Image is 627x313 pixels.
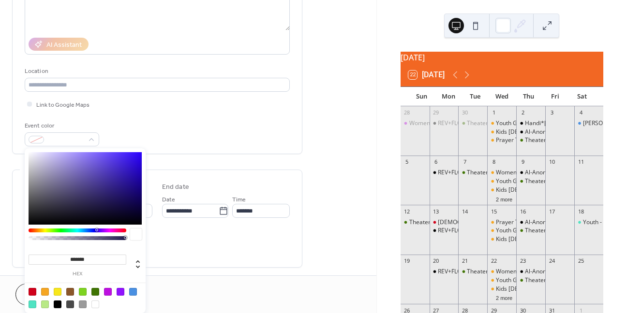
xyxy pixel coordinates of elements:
[408,87,435,106] div: Sun
[525,268,546,276] div: Al-Anon
[66,300,74,308] div: #4A4A4A
[490,257,497,265] div: 22
[438,169,507,177] div: REV+FLOW Exercise Class
[487,268,516,276] div: Women's Bible Study
[430,268,459,276] div: REV+FLOW Exercise Class
[467,268,511,276] div: Theater Practice
[435,87,462,106] div: Mon
[117,288,124,296] div: #9013FE
[430,119,459,128] div: REV+FLOW Exercise Class
[461,208,468,215] div: 14
[104,288,112,296] div: #BD10E0
[516,268,545,276] div: Al-Anon
[487,276,516,285] div: Youth Group
[487,136,516,144] div: Prayer Team
[490,158,497,166] div: 8
[91,288,99,296] div: #417505
[542,87,568,106] div: Fri
[79,300,87,308] div: #9B9B9B
[487,227,516,235] div: Youth Group
[490,109,497,116] div: 1
[458,268,487,276] div: Theater Practice
[548,208,555,215] div: 17
[516,227,545,235] div: Theater Practice
[433,208,440,215] div: 13
[569,87,596,106] div: Sat
[129,288,137,296] div: #4A90E2
[403,158,411,166] div: 5
[461,158,468,166] div: 7
[519,109,526,116] div: 2
[438,227,507,235] div: REV+FLOW Exercise Class
[496,227,530,235] div: Youth Group
[54,288,61,296] div: #F8E71C
[487,177,516,185] div: Youth Group
[574,218,603,227] div: Youth - Corn Maze (tentative)
[433,109,440,116] div: 29
[519,208,526,215] div: 16
[487,186,516,194] div: Kids Bible Club
[577,158,584,166] div: 11
[492,293,516,301] button: 2 more
[577,257,584,265] div: 25
[461,109,468,116] div: 30
[487,119,516,128] div: Youth Group
[496,218,531,227] div: Prayer Team
[458,119,487,128] div: Theater Practice
[430,169,459,177] div: REV+FLOW Exercise Class
[29,300,36,308] div: #50E3C2
[525,218,546,227] div: Al-Anon
[54,300,61,308] div: #000000
[36,100,90,110] span: Link to Google Maps
[577,109,584,116] div: 4
[525,276,569,285] div: Theater Practice
[467,119,511,128] div: Theater Practice
[91,300,99,308] div: #FFFFFF
[496,136,531,144] div: Prayer Team
[29,271,126,277] label: hex
[516,136,545,144] div: Theater Practice
[41,288,49,296] div: #F5A623
[438,268,507,276] div: REV+FLOW Exercise Class
[525,169,546,177] div: Al-Anon
[25,121,97,131] div: Event color
[66,288,74,296] div: #8B572A
[496,276,530,285] div: Youth Group
[490,208,497,215] div: 15
[430,227,459,235] div: REV+FLOW Exercise Class
[438,218,543,227] div: [DEMOGRAPHIC_DATA] Board Meeting
[548,109,555,116] div: 3
[405,68,448,82] button: 22[DATE]
[487,218,516,227] div: Prayer Team
[401,218,430,227] div: Theater Practice
[496,186,586,194] div: Kids [DEMOGRAPHIC_DATA] Club
[525,227,569,235] div: Theater Practice
[403,257,411,265] div: 19
[496,169,603,177] div: Women's [DEMOGRAPHIC_DATA] Study
[487,169,516,177] div: Women's Bible Study
[232,195,246,205] span: Time
[496,128,586,136] div: Kids [DEMOGRAPHIC_DATA] Club
[496,119,530,128] div: Youth Group
[487,235,516,243] div: Kids Bible Club
[162,195,175,205] span: Date
[516,169,545,177] div: Al-Anon
[409,119,523,128] div: Women's Luncheon & Secret Sister Reveal
[15,284,75,305] button: Cancel
[516,276,545,285] div: Theater Practice
[548,257,555,265] div: 24
[577,208,584,215] div: 18
[458,169,487,177] div: Theater Practice
[496,285,586,293] div: Kids [DEMOGRAPHIC_DATA] Club
[487,285,516,293] div: Kids Bible Club
[525,177,569,185] div: Theater Practice
[519,257,526,265] div: 23
[516,119,545,128] div: Handi*Vangelism
[438,119,507,128] div: REV+FLOW Exercise Class
[403,208,411,215] div: 12
[515,87,542,106] div: Thu
[548,158,555,166] div: 10
[41,300,49,308] div: #B8E986
[403,109,411,116] div: 28
[79,288,87,296] div: #7ED321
